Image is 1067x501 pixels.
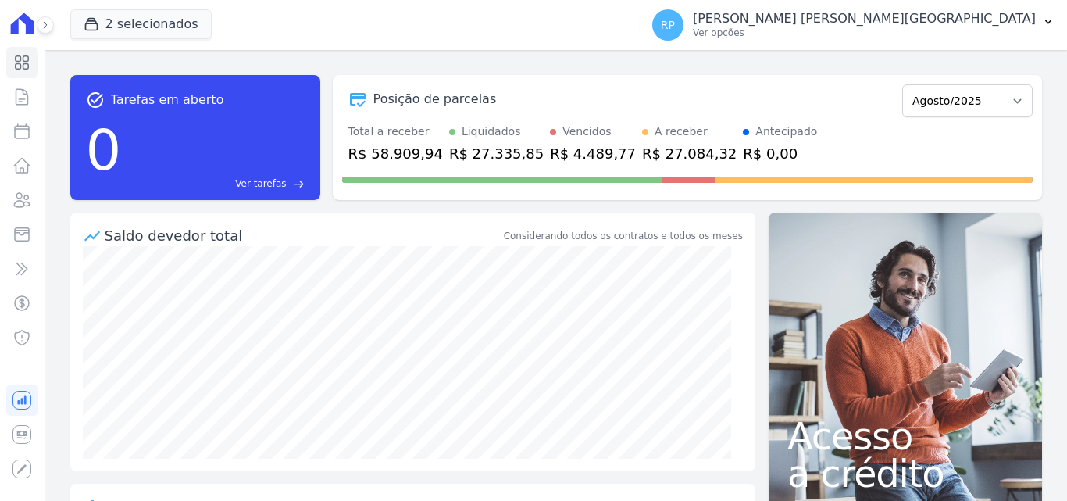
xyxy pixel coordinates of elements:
[787,455,1023,492] span: a crédito
[127,177,304,191] a: Ver tarefas east
[293,178,305,190] span: east
[661,20,675,30] span: RP
[70,9,212,39] button: 2 selecionados
[504,229,743,243] div: Considerando todos os contratos e todos os meses
[105,225,501,246] div: Saldo devedor total
[787,417,1023,455] span: Acesso
[348,123,443,140] div: Total a receber
[462,123,521,140] div: Liquidados
[655,123,708,140] div: A receber
[693,27,1036,39] p: Ver opções
[550,143,636,164] div: R$ 4.489,77
[348,143,443,164] div: R$ 58.909,94
[693,11,1036,27] p: [PERSON_NAME] [PERSON_NAME][GEOGRAPHIC_DATA]
[86,91,105,109] span: task_alt
[640,3,1067,47] button: RP [PERSON_NAME] [PERSON_NAME][GEOGRAPHIC_DATA] Ver opções
[86,109,122,191] div: 0
[743,143,817,164] div: R$ 0,00
[235,177,286,191] span: Ver tarefas
[562,123,611,140] div: Vencidos
[111,91,224,109] span: Tarefas em aberto
[373,90,497,109] div: Posição de parcelas
[449,143,544,164] div: R$ 27.335,85
[755,123,817,140] div: Antecipado
[642,143,737,164] div: R$ 27.084,32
